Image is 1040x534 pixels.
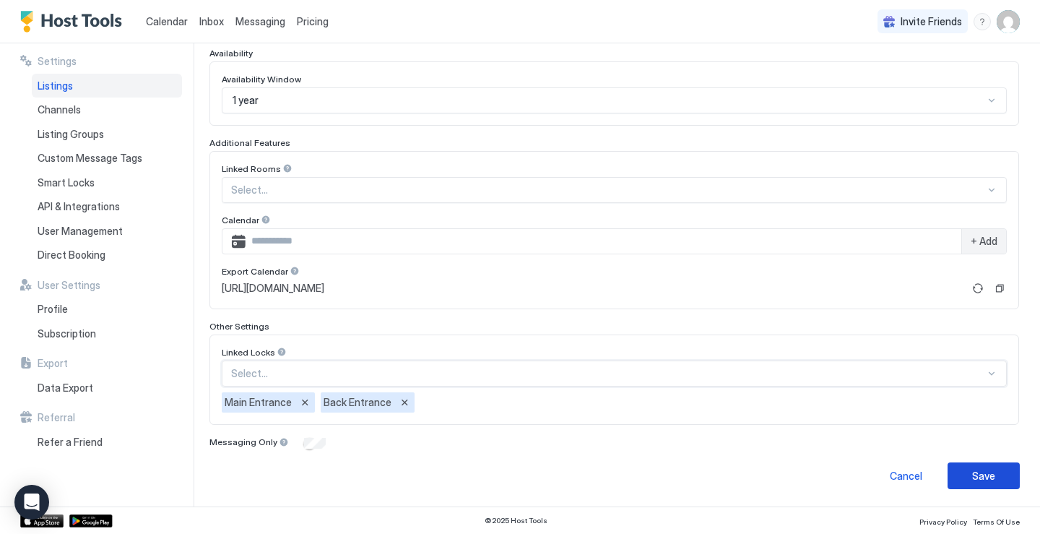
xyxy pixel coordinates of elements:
input: Input Field [246,229,961,254]
button: Remove [397,395,412,410]
span: User Settings [38,279,100,292]
span: Privacy Policy [919,517,967,526]
button: Save [948,462,1020,489]
button: Cancel [870,462,942,489]
a: Calendar [146,14,188,29]
a: App Store [20,514,64,527]
button: Remove [298,395,312,410]
button: Refresh [969,280,987,297]
a: Messaging [235,14,285,29]
div: menu [974,13,991,30]
a: [URL][DOMAIN_NAME] [222,282,963,295]
a: Google Play Store [69,514,113,527]
a: Channels [32,98,182,122]
a: Custom Message Tags [32,146,182,171]
span: Availability [209,48,253,59]
a: Profile [32,297,182,322]
a: Listing Groups [32,122,182,147]
span: © 2025 Host Tools [485,516,547,525]
span: Subscription [38,327,96,340]
span: Direct Booking [38,249,105,262]
a: Terms Of Use [973,513,1020,528]
a: Data Export [32,376,182,400]
a: Inbox [199,14,224,29]
span: Channels [38,103,81,116]
div: Save [972,468,995,483]
span: Additional Features [209,137,290,148]
span: Other Settings [209,321,269,332]
span: Terms Of Use [973,517,1020,526]
span: 1 year [233,94,259,107]
span: Messaging [235,15,285,27]
a: Subscription [32,322,182,346]
div: Open Intercom Messenger [14,485,49,520]
span: Listing Groups [38,128,104,141]
a: Host Tools Logo [20,11,129,33]
span: Export [38,357,68,370]
span: Referral [38,411,75,424]
a: Listings [32,74,182,98]
div: Cancel [890,468,922,483]
span: Main Entrance [225,396,292,409]
span: Export Calendar [222,266,288,277]
span: + Add [971,235,997,248]
a: Direct Booking [32,243,182,267]
a: Refer a Friend [32,430,182,455]
span: Pricing [297,15,329,28]
span: Refer a Friend [38,436,103,449]
span: Messaging Only [209,436,277,447]
span: Listings [38,79,73,92]
a: User Management [32,219,182,244]
span: Profile [38,303,68,316]
span: Inbox [199,15,224,27]
span: Calendar [222,215,259,225]
span: [URL][DOMAIN_NAME] [222,282,324,295]
span: Linked Rooms [222,163,281,174]
a: API & Integrations [32,194,182,219]
a: Privacy Policy [919,513,967,528]
span: Smart Locks [38,176,95,189]
a: Smart Locks [32,171,182,195]
div: User profile [997,10,1020,33]
span: Back Entrance [324,396,391,409]
span: API & Integrations [38,200,120,213]
span: User Management [38,225,123,238]
span: Linked Locks [222,347,275,358]
span: Data Export [38,382,93,395]
span: Settings [38,55,77,68]
span: Availability Window [222,74,301,85]
span: Calendar [146,15,188,27]
span: Custom Message Tags [38,152,142,165]
span: Invite Friends [901,15,962,28]
button: Copy [992,281,1007,296]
